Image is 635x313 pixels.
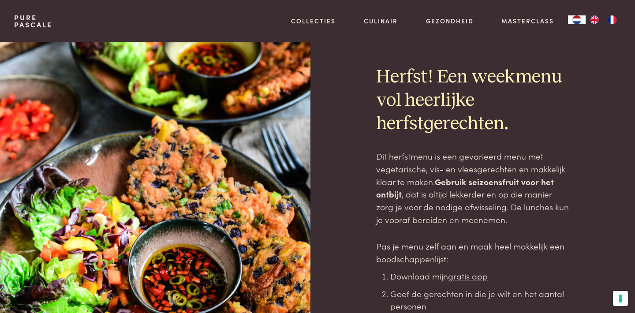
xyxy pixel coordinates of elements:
[613,291,628,306] button: Uw voorkeuren voor toestemming voor trackingtechnologieën
[448,270,488,282] a: gratis app
[501,16,554,26] a: Masterclass
[376,150,569,226] p: Dit herfstmenu is een gevarieerd menu met vegetarische, vis- en vleesgerechten en makkelijk klaar...
[568,15,586,24] div: Language
[376,66,569,136] h2: Herfst! Een weekmenu vol heerlijke herfstgerechten.
[390,287,569,313] li: Geef de gerechten in die je wilt en het aantal personen
[568,15,586,24] a: NL
[376,240,569,265] p: Pas je menu zelf aan en maak heel makkelijk een boodschappenlijst:
[568,15,621,24] aside: Language selected: Nederlands
[291,16,336,26] a: Collecties
[603,15,621,24] a: FR
[426,16,474,26] a: Gezondheid
[586,15,621,24] ul: Language list
[376,175,554,200] strong: Gebruik seizoensfruit voor het ontbijt
[364,16,398,26] a: Culinair
[390,270,569,283] li: Download mijn
[586,15,603,24] a: EN
[14,14,52,28] a: PurePascale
